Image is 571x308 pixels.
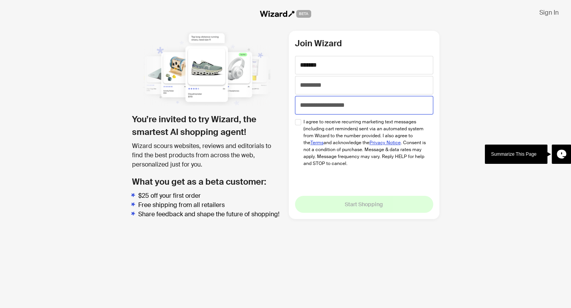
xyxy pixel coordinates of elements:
li: $25 off your first order [138,191,283,200]
h2: Join Wizard [295,37,433,50]
h2: What you get as a beta customer: [132,175,283,188]
div: Wizard scours websites, reviews and editorials to find the best products from across the web, per... [132,141,283,169]
button: Sign In [533,6,565,19]
a: Privacy Notice [369,140,401,146]
h1: You’re invited to try Wizard, the smartest AI shopping agent! [132,113,283,138]
li: Share feedback and shape the future of shopping! [138,210,283,219]
span: Sign In [539,8,559,17]
li: Free shipping from all retailers [138,200,283,210]
span: I agree to receive recurring marketing text messages (including cart reminders) sent via an autom... [303,118,427,167]
span: BETA [296,10,311,18]
a: Terms [310,140,324,146]
button: Start Shopping [295,196,433,213]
